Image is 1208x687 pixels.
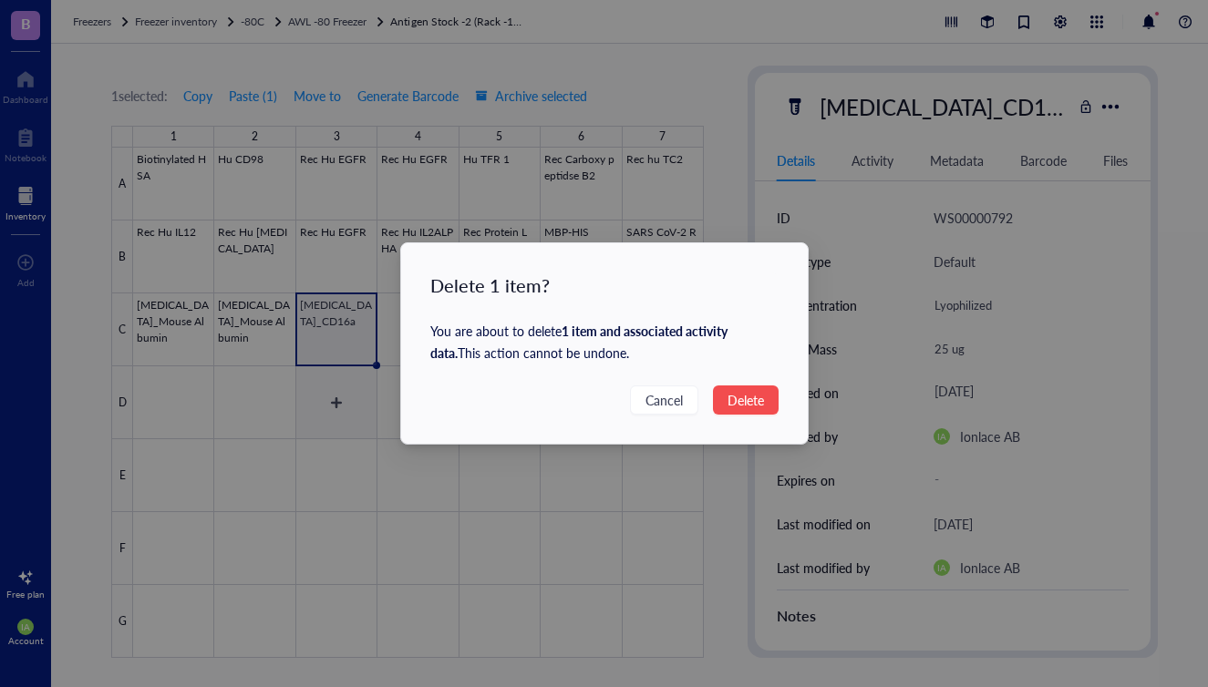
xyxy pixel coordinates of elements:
[713,385,779,415] button: Delete
[630,385,698,415] button: Cancel
[430,322,728,362] strong: 1 item and associated activity data .
[430,272,779,298] div: Delete 1 item?
[645,390,683,410] span: Cancel
[430,320,779,364] div: You are about to delete This action cannot be undone.
[728,390,764,410] span: Delete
